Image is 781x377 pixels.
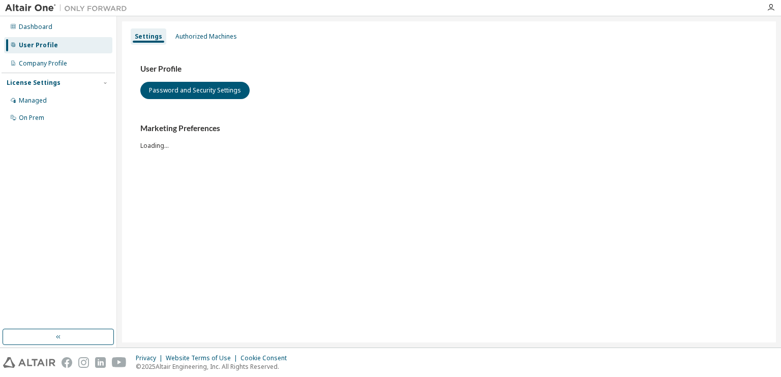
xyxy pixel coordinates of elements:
[175,33,237,41] div: Authorized Machines
[140,123,758,134] h3: Marketing Preferences
[19,41,58,49] div: User Profile
[140,64,758,74] h3: User Profile
[62,357,72,368] img: facebook.svg
[95,357,106,368] img: linkedin.svg
[241,354,293,362] div: Cookie Consent
[19,114,44,122] div: On Prem
[166,354,241,362] div: Website Terms of Use
[3,357,55,368] img: altair_logo.svg
[7,79,61,87] div: License Settings
[136,362,293,371] p: © 2025 Altair Engineering, Inc. All Rights Reserved.
[19,23,52,31] div: Dashboard
[135,33,162,41] div: Settings
[19,59,67,68] div: Company Profile
[78,357,89,368] img: instagram.svg
[19,97,47,105] div: Managed
[112,357,127,368] img: youtube.svg
[140,123,758,149] div: Loading...
[136,354,166,362] div: Privacy
[140,82,250,99] button: Password and Security Settings
[5,3,132,13] img: Altair One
